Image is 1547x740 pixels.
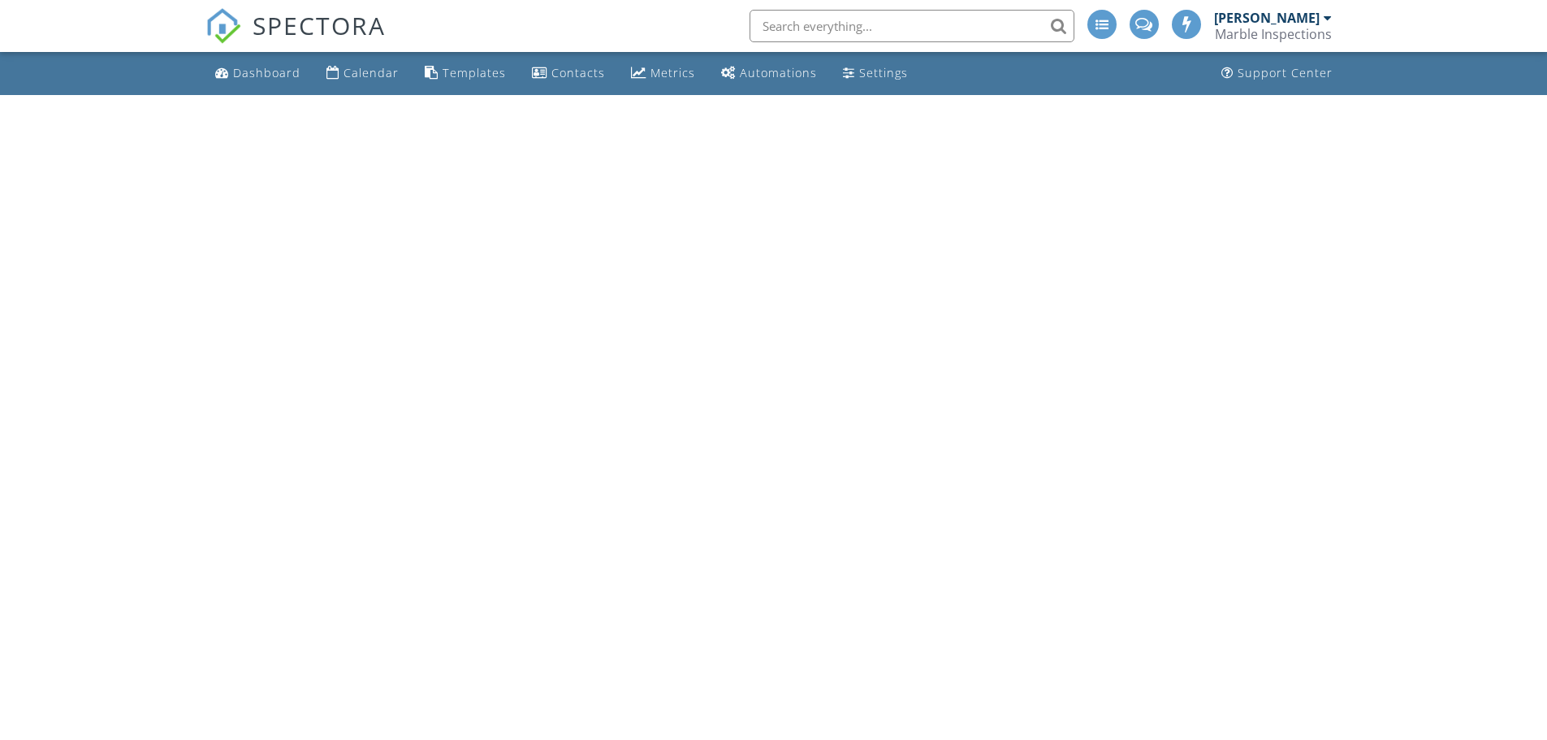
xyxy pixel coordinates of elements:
[253,8,386,42] span: SPECTORA
[320,58,405,89] a: Calendar
[1215,58,1339,89] a: Support Center
[750,10,1074,42] input: Search everything...
[1214,10,1320,26] div: [PERSON_NAME]
[525,58,611,89] a: Contacts
[233,65,300,80] div: Dashboard
[205,22,386,56] a: SPECTORA
[443,65,506,80] div: Templates
[209,58,307,89] a: Dashboard
[205,8,241,44] img: The Best Home Inspection Software - Spectora
[418,58,512,89] a: Templates
[1238,65,1333,80] div: Support Center
[836,58,914,89] a: Settings
[551,65,605,80] div: Contacts
[715,58,823,89] a: Automations (Advanced)
[650,65,695,80] div: Metrics
[1215,26,1332,42] div: Marble Inspections
[344,65,399,80] div: Calendar
[624,58,702,89] a: Metrics
[740,65,817,80] div: Automations
[859,65,908,80] div: Settings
